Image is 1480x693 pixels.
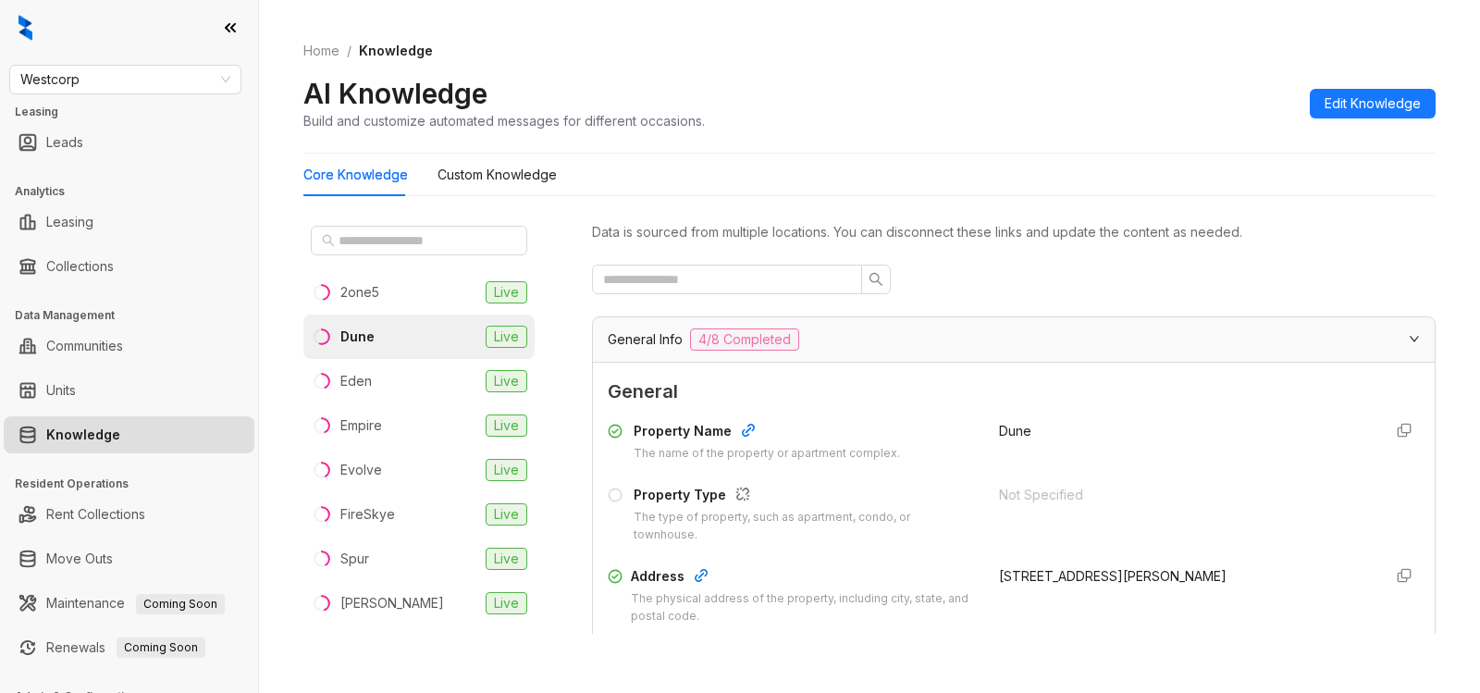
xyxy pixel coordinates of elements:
[999,566,1368,587] div: [STREET_ADDRESS][PERSON_NAME]
[136,594,225,614] span: Coming Soon
[46,248,114,285] a: Collections
[631,566,977,590] div: Address
[46,204,93,241] a: Leasing
[486,281,527,303] span: Live
[486,415,527,437] span: Live
[4,585,254,622] li: Maintenance
[438,165,557,185] div: Custom Knowledge
[340,504,395,525] div: FireSkye
[15,476,258,492] h3: Resident Operations
[300,41,343,61] a: Home
[340,327,375,347] div: Dune
[340,371,372,391] div: Eden
[486,370,527,392] span: Live
[634,485,977,509] div: Property Type
[999,485,1368,505] div: Not Specified
[117,637,205,658] span: Coming Soon
[4,629,254,666] li: Renewals
[486,459,527,481] span: Live
[631,590,977,625] div: The physical address of the property, including city, state, and postal code.
[340,282,379,303] div: 2one5
[303,165,408,185] div: Core Knowledge
[486,592,527,614] span: Live
[46,328,123,365] a: Communities
[340,460,382,480] div: Evolve
[486,326,527,348] span: Live
[303,76,487,111] h2: AI Knowledge
[1310,89,1436,118] button: Edit Knowledge
[869,272,883,287] span: search
[608,377,1420,406] span: General
[15,104,258,120] h3: Leasing
[18,15,32,41] img: logo
[15,183,258,200] h3: Analytics
[1409,333,1420,344] span: expanded
[608,329,683,350] span: General Info
[347,41,351,61] li: /
[4,372,254,409] li: Units
[1325,93,1421,114] span: Edit Knowledge
[4,124,254,161] li: Leads
[634,421,900,445] div: Property Name
[359,43,433,58] span: Knowledge
[486,503,527,526] span: Live
[4,540,254,577] li: Move Outs
[340,593,444,613] div: [PERSON_NAME]
[634,509,977,544] div: The type of property, such as apartment, condo, or townhouse.
[486,548,527,570] span: Live
[322,234,335,247] span: search
[15,307,258,324] h3: Data Management
[46,372,76,409] a: Units
[46,629,205,666] a: RenewalsComing Soon
[4,204,254,241] li: Leasing
[592,222,1436,242] div: Data is sourced from multiple locations. You can disconnect these links and update the content as...
[999,423,1031,439] span: Dune
[46,496,145,533] a: Rent Collections
[46,540,113,577] a: Move Outs
[4,328,254,365] li: Communities
[340,549,369,569] div: Spur
[4,416,254,453] li: Knowledge
[690,328,799,351] span: 4/8 Completed
[303,111,705,130] div: Build and customize automated messages for different occasions.
[634,445,900,463] div: The name of the property or apartment complex.
[4,248,254,285] li: Collections
[46,124,83,161] a: Leads
[46,416,120,453] a: Knowledge
[593,317,1435,362] div: General Info4/8 Completed
[4,496,254,533] li: Rent Collections
[20,66,230,93] span: Westcorp
[340,415,382,436] div: Empire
